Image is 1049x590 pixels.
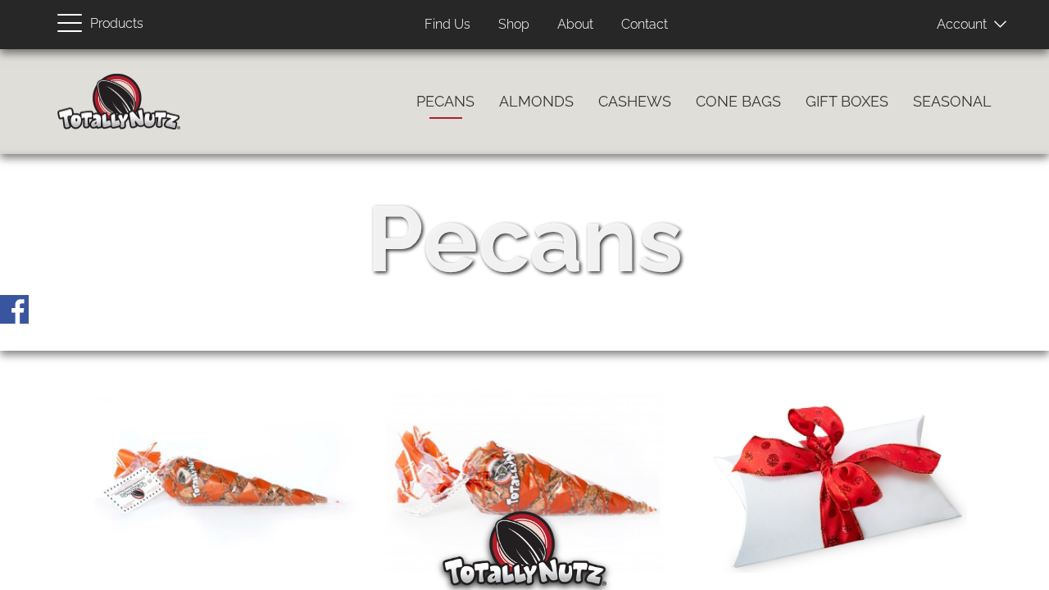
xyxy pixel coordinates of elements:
[487,84,586,119] a: Almonds
[385,389,664,575] img: 1 pound of freshly roasted cinnamon glazed pecans in a totally nutz poly bag
[586,84,683,119] a: Cashews
[443,511,606,586] img: Totally Nutz Logo
[609,9,680,41] a: Contact
[545,9,606,41] a: About
[82,389,361,575] img: half pound of cinnamon roasted pecans
[57,74,180,129] img: Home
[366,174,683,305] div: Pecans
[90,12,143,36] span: Products
[404,84,487,119] a: Pecans
[901,84,1004,119] a: Seasonal
[486,9,542,41] a: Shop
[793,84,901,119] a: Gift Boxes
[688,389,967,575] img: white pillow box
[683,84,793,119] a: Cone Bags
[412,9,483,41] a: Find Us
